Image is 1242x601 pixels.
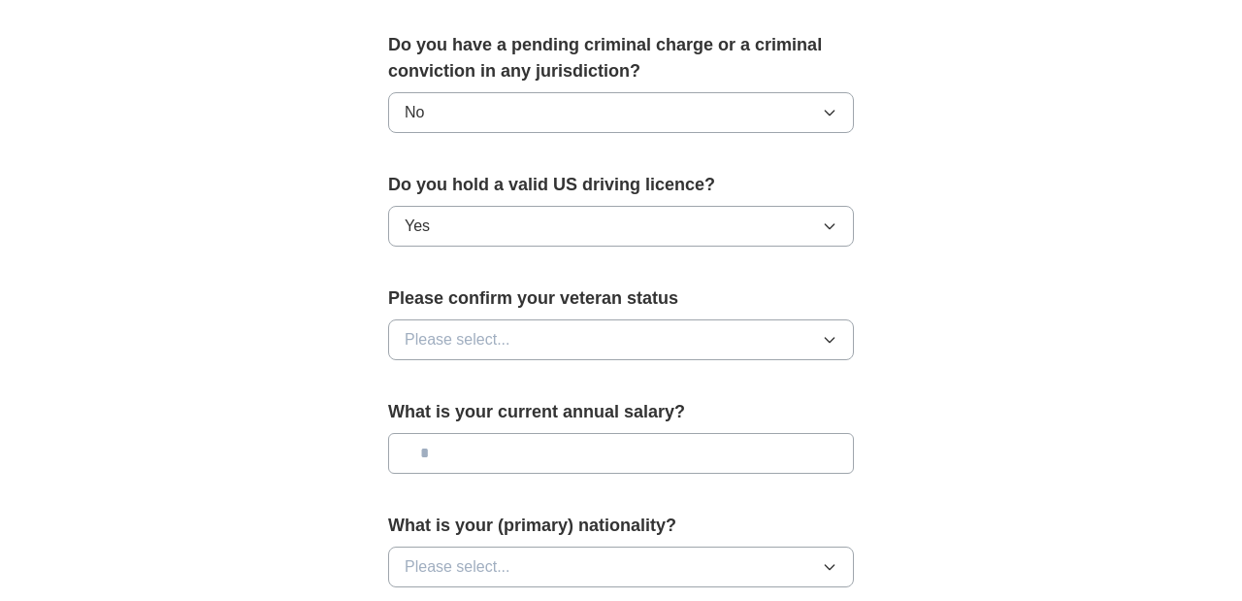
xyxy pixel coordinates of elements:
label: Please confirm your veteran status [388,285,854,312]
span: Please select... [405,555,510,579]
label: What is your (primary) nationality? [388,513,854,539]
button: Please select... [388,547,854,587]
button: No [388,92,854,133]
label: What is your current annual salary? [388,399,854,425]
span: Yes [405,215,430,238]
label: Do you hold a valid US driving licence? [388,172,854,198]
button: Please select... [388,319,854,360]
button: Yes [388,206,854,247]
span: No [405,101,424,124]
span: Please select... [405,328,510,351]
label: Do you have a pending criminal charge or a criminal conviction in any jurisdiction? [388,32,854,84]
